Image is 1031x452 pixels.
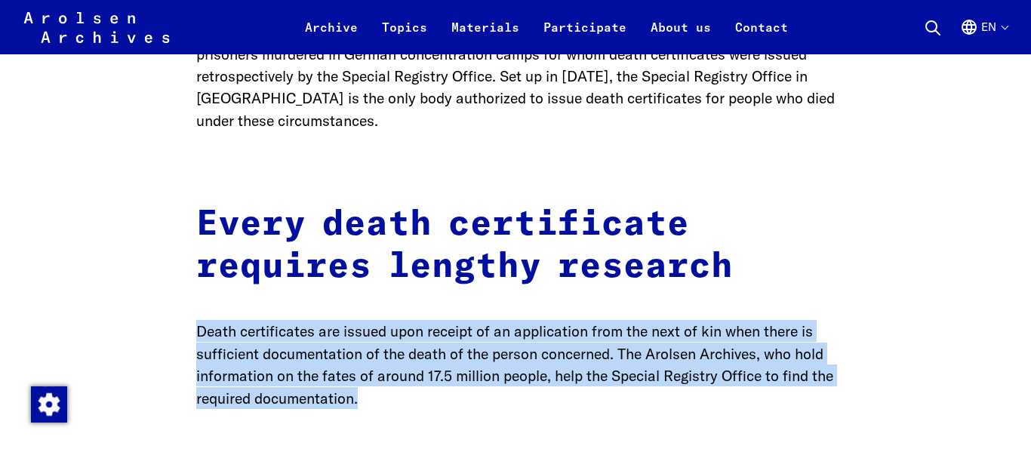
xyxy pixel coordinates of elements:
a: Topics [370,18,439,54]
a: Materials [439,18,531,54]
nav: Primary [293,9,800,45]
a: Archive [293,18,370,54]
a: Participate [531,18,639,54]
div: Change consent [30,386,66,422]
img: Change consent [31,386,67,423]
a: Contact [723,18,800,54]
h2: Every death certificate requires lengthy research [196,204,835,288]
a: About us [639,18,723,54]
button: English, language selection [960,18,1008,54]
p: Death certificates are issued upon receipt of an application from the next of kin when there is s... [196,320,835,408]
